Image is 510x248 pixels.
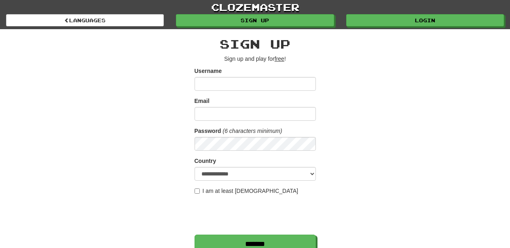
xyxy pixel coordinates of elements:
[195,199,317,231] iframe: reCAPTCHA
[195,188,200,194] input: I am at least [DEMOGRAPHIC_DATA]
[195,55,316,63] p: Sign up and play for !
[195,97,210,105] label: Email
[176,14,334,26] a: Sign up
[223,128,282,134] em: (6 characters minimum)
[195,67,222,75] label: Username
[195,187,298,195] label: I am at least [DEMOGRAPHIC_DATA]
[346,14,504,26] a: Login
[195,157,216,165] label: Country
[195,37,316,51] h2: Sign up
[6,14,164,26] a: Languages
[195,127,221,135] label: Password
[275,56,284,62] u: free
